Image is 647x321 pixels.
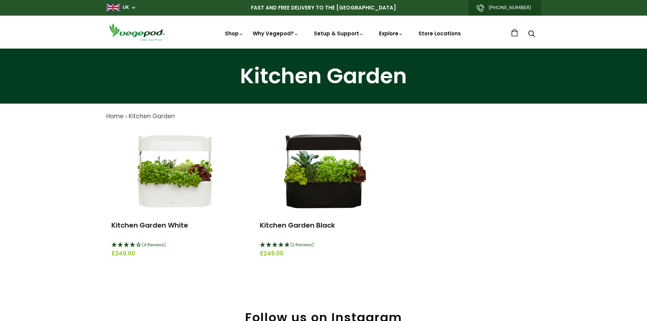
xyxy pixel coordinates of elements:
[111,249,239,258] span: £249.00
[106,22,167,42] img: Vegepod
[106,112,124,120] a: Home
[132,128,217,213] img: Kitchen Garden White
[281,128,366,213] img: Kitchen Garden Black
[379,30,403,37] a: Explore
[111,220,188,230] a: Kitchen Garden White
[129,112,175,120] a: Kitchen Garden
[8,66,639,87] h1: Kitchen Garden
[106,4,120,11] img: gb_large.png
[260,220,335,230] a: Kitchen Garden Black
[260,249,387,258] span: £249.00
[418,30,461,37] a: Store Locations
[314,30,364,37] a: Setup & Support
[290,242,314,248] span: 5 Stars - 2 Reviews
[528,31,535,38] a: Search
[225,30,244,37] a: Shop
[123,4,129,11] a: UK
[106,112,541,121] nav: breadcrumbs
[260,241,387,250] div: 5 Stars - 2 Reviews
[125,112,127,120] span: ›
[111,241,239,250] div: 4 Stars - 4 Reviews
[142,242,166,248] span: 4 Stars - 4 Reviews
[253,30,299,37] a: Why Vegepod?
